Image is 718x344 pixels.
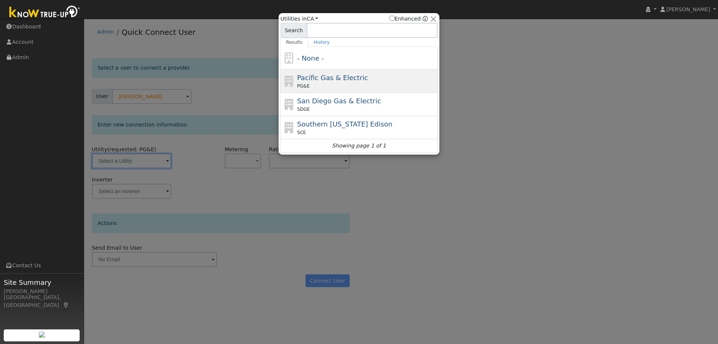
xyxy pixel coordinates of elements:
[332,142,386,150] i: Showing page 1 of 1
[423,16,428,22] a: Enhanced Providers
[280,23,307,38] span: Search
[297,97,381,105] span: San Diego Gas & Electric
[297,74,368,82] span: Pacific Gas & Electric
[280,38,308,47] a: Results
[297,129,306,136] span: SCE
[280,15,318,23] span: Utilities in
[666,6,710,12] span: [PERSON_NAME]
[6,4,84,21] img: Know True-Up
[4,287,80,295] div: [PERSON_NAME]
[390,16,395,21] input: Enhanced
[307,16,318,22] a: CA
[39,332,45,338] img: retrieve
[297,54,324,62] span: - None -
[297,106,310,113] span: SDGE
[4,293,80,309] div: [GEOGRAPHIC_DATA], [GEOGRAPHIC_DATA]
[297,83,310,89] span: PG&E
[63,302,70,308] a: Map
[297,120,393,128] span: Southern [US_STATE] Edison
[390,15,421,23] label: Enhanced
[390,15,428,23] span: Show enhanced providers
[4,277,80,287] span: Site Summary
[308,38,335,47] a: History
